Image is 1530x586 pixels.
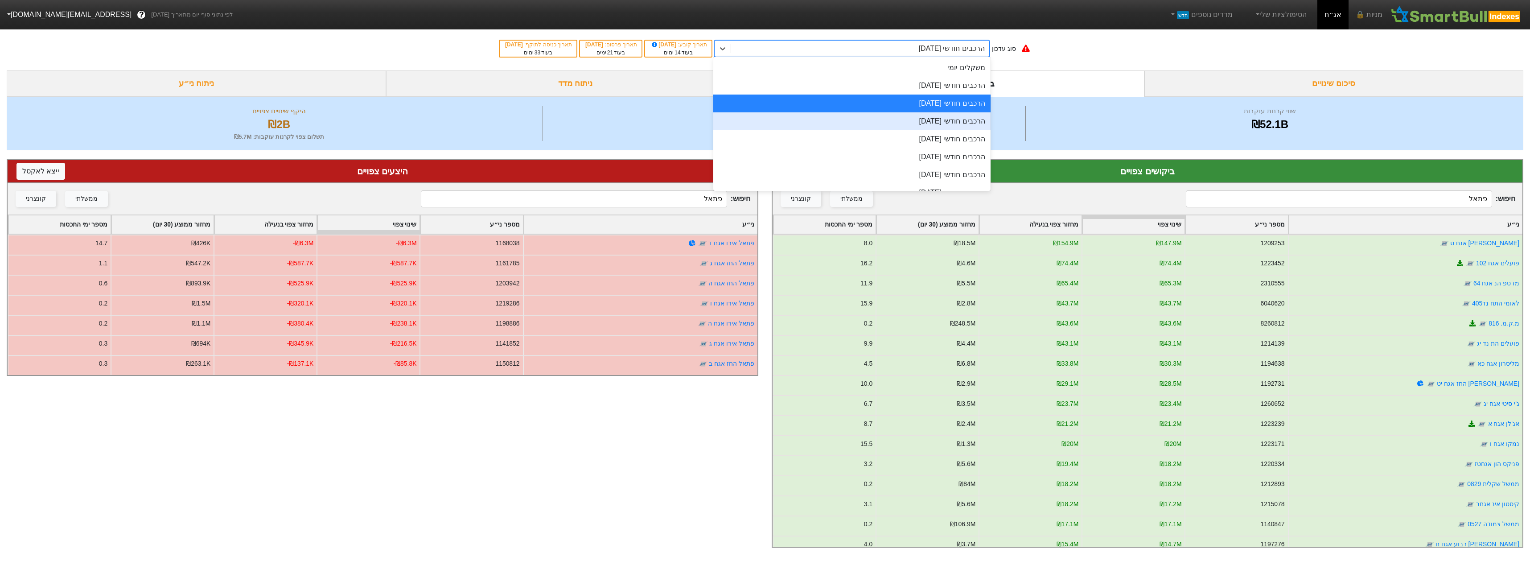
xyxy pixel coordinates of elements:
[99,279,107,288] div: 0.6
[18,132,540,141] div: תשלום צפוי לקרנות עוקבות : ₪5.7M
[1057,259,1079,268] div: ₪74.4M
[957,459,975,469] div: ₪5.6M
[191,339,210,348] div: ₪694K
[1473,400,1482,409] img: tase link
[957,279,975,288] div: ₪5.5M
[1260,479,1284,489] div: 1212893
[1160,279,1182,288] div: ₪65.3M
[495,359,519,368] div: 1150812
[1260,359,1284,368] div: 1194638
[584,41,637,49] div: תאריך פרסום :
[8,215,111,234] div: Toggle SortBy
[650,41,678,48] span: [DATE]
[18,116,540,132] div: ₪2B
[151,10,233,19] span: לפי נתוני סוף יום מתאריך [DATE]
[495,259,519,268] div: 1161785
[390,259,417,268] div: -₪587.7K
[1457,520,1466,529] img: tase link
[1466,500,1475,509] img: tase link
[700,299,709,308] img: tase link
[607,50,613,56] span: 21
[698,319,707,328] img: tase link
[1390,6,1523,24] img: SmartBull
[954,239,976,248] div: ₪18.5M
[650,41,707,49] div: תאריך קובע :
[773,215,876,234] div: Toggle SortBy
[99,339,107,348] div: 0.3
[698,239,707,248] img: tase link
[1484,400,1519,407] a: ג'י סיטי אגח יג
[860,439,872,449] div: 15.5
[192,319,210,328] div: ₪1.1M
[1260,540,1284,549] div: 1197276
[1472,300,1519,307] a: לאומי התח נד405
[950,319,975,328] div: ₪248.5M
[1160,319,1182,328] div: ₪43.6M
[1250,6,1310,24] a: הסימולציות שלי
[1160,459,1182,469] div: ₪18.2M
[99,359,107,368] div: 0.3
[1057,279,1079,288] div: ₪65.4M
[1160,359,1182,368] div: ₪30.3M
[1475,460,1519,467] a: פניקס הון אגחטז
[860,279,872,288] div: 11.9
[1057,359,1079,368] div: ₪33.8M
[860,259,872,268] div: 16.2
[1144,70,1524,97] div: סיכום שינויים
[1463,279,1472,288] img: tase link
[1164,439,1181,449] div: ₪20M
[1440,239,1449,248] img: tase link
[713,130,991,148] div: הרכבים חודשי [DATE]
[1160,499,1182,509] div: ₪17.2M
[1057,299,1079,308] div: ₪43.7M
[713,95,991,112] div: הרכבים חודשי [DATE]
[1260,239,1284,248] div: 1209253
[287,319,314,328] div: -₪380.4K
[1160,540,1182,549] div: ₪14.7M
[1437,380,1519,387] a: [PERSON_NAME] החז אגח יט
[545,106,1024,116] div: מספר ניירות ערך
[396,239,417,248] div: -₪6.3M
[830,191,873,207] button: ממשלתי
[1477,360,1519,367] a: מליסרון אגח כא
[584,49,637,57] div: בעוד ימים
[1160,520,1182,529] div: ₪17.1M
[713,148,991,166] div: הרכבים חודשי [DATE]
[864,419,872,429] div: 8.7
[709,340,754,347] a: פתאל אירו אגח ג
[1467,339,1476,348] img: tase link
[713,166,991,184] div: הרכבים חודשי [DATE]
[957,359,975,368] div: ₪6.8M
[1160,259,1182,268] div: ₪74.4M
[386,70,765,97] div: ניתוח מדד
[495,279,519,288] div: 1203942
[864,479,872,489] div: 0.2
[535,50,540,56] span: 33
[99,319,107,328] div: 0.2
[1260,459,1284,469] div: 1220334
[1260,319,1284,328] div: 8260812
[390,299,417,308] div: -₪320.1K
[709,360,754,367] a: פתאל החז אגח ב
[1480,440,1489,449] img: tase link
[1185,215,1287,234] div: Toggle SortBy
[393,359,416,368] div: -₪85.8K
[1057,499,1079,509] div: ₪18.2M
[979,215,1082,234] div: Toggle SortBy
[1466,259,1475,268] img: tase link
[1028,106,1512,116] div: שווי קרנות עוקבות
[864,399,872,409] div: 6.7
[864,339,872,348] div: 9.9
[957,259,975,268] div: ₪4.6M
[950,520,975,529] div: ₪106.9M
[287,339,314,348] div: -₪345.9K
[192,299,210,308] div: ₪1.5M
[99,299,107,308] div: 0.2
[708,239,754,247] a: פתאל אירו אגח ד
[99,259,107,268] div: 1.1
[111,215,214,234] div: Toggle SortBy
[708,320,754,327] a: פתאל אירו אגח ה
[860,299,872,308] div: 15.9
[781,191,821,207] button: קונצרני
[1260,419,1284,429] div: 1223239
